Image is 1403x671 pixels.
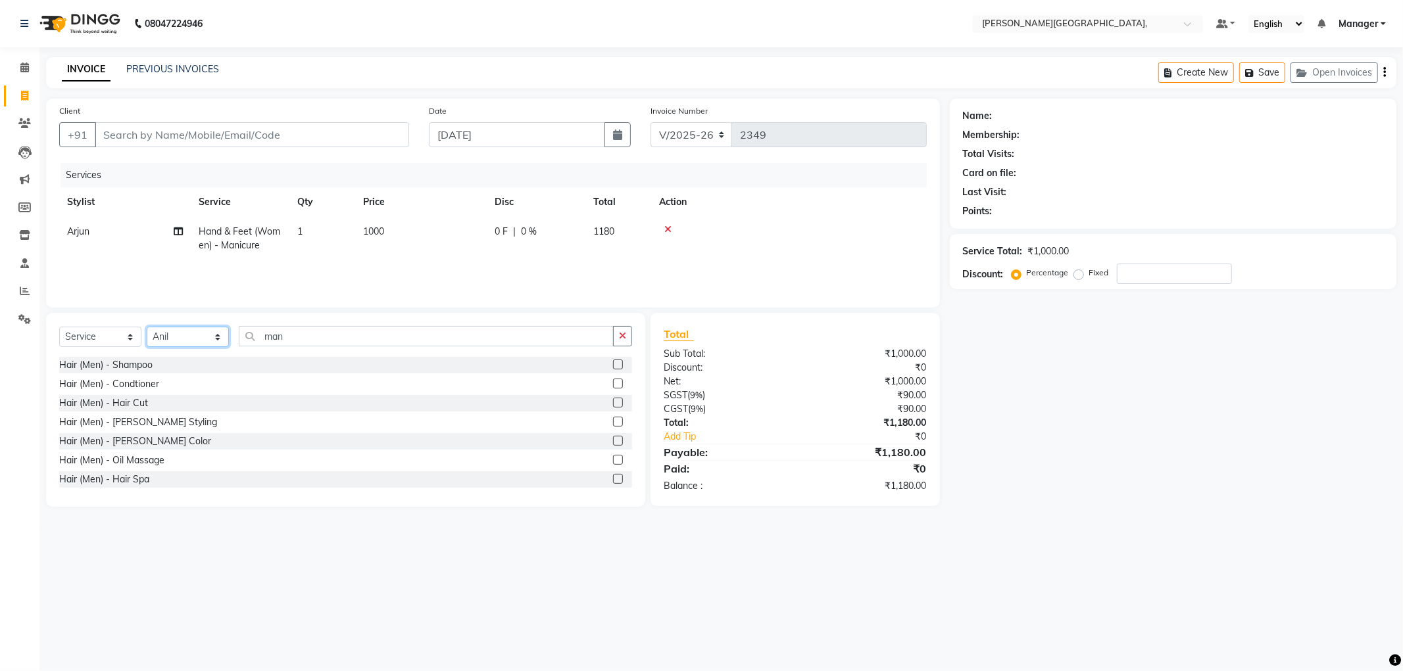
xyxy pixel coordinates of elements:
[654,361,795,375] div: Discount:
[963,204,993,218] div: Points:
[59,434,211,448] div: Hair (Men) - [PERSON_NAME] Color
[59,122,96,147] button: +91
[67,225,89,237] span: Arjun
[1291,62,1378,83] button: Open Invoices
[795,416,937,430] div: ₹1,180.00
[963,244,1023,258] div: Service Total:
[690,390,702,400] span: 9%
[59,473,149,486] div: Hair (Men) - Hair Spa
[62,58,111,81] a: INVOICE
[654,430,819,444] a: Add Tip
[654,416,795,430] div: Total:
[495,225,508,239] span: 0 F
[59,415,217,429] div: Hair (Men) - [PERSON_NAME] Styling
[795,361,937,375] div: ₹0
[654,461,795,476] div: Paid:
[795,461,937,476] div: ₹0
[521,225,537,239] span: 0 %
[819,430,937,444] div: ₹0
[59,358,153,372] div: Hair (Men) - Shampoo
[963,128,1020,142] div: Membership:
[126,63,219,75] a: PREVIOUS INVOICES
[191,187,289,217] th: Service
[664,327,694,341] span: Total
[145,5,203,42] b: 08047224946
[297,225,303,237] span: 1
[59,187,191,217] th: Stylist
[654,444,795,460] div: Payable:
[795,444,937,460] div: ₹1,180.00
[355,187,487,217] th: Price
[1089,267,1109,279] label: Fixed
[593,225,614,237] span: 1180
[59,105,80,117] label: Client
[795,402,937,416] div: ₹90.00
[664,389,687,401] span: SGST
[34,5,124,42] img: logo
[585,187,651,217] th: Total
[963,185,1007,199] div: Last Visit:
[651,105,708,117] label: Invoice Number
[795,388,937,402] div: ₹90.00
[487,187,585,217] th: Disc
[363,225,384,237] span: 1000
[199,225,280,251] span: Hand & Feet (Women) - Manicure
[59,396,148,410] div: Hair (Men) - Hair Cut
[61,163,937,187] div: Services
[651,187,927,217] th: Action
[1339,17,1378,31] span: Manager
[95,122,409,147] input: Search by Name/Mobile/Email/Code
[1158,62,1234,83] button: Create New
[664,403,688,415] span: CGST
[963,267,1004,281] div: Discount:
[1028,244,1070,258] div: ₹1,000.00
[429,105,447,117] label: Date
[513,225,516,239] span: |
[654,375,795,388] div: Net:
[1239,62,1285,83] button: Save
[963,109,993,123] div: Name:
[289,187,355,217] th: Qty
[691,404,703,414] span: 9%
[239,326,614,346] input: Search or Scan
[59,453,164,467] div: Hair (Men) - Oil Massage
[654,479,795,493] div: Balance :
[654,402,795,416] div: ( )
[963,166,1017,180] div: Card on file:
[795,347,937,361] div: ₹1,000.00
[963,147,1015,161] div: Total Visits:
[795,375,937,388] div: ₹1,000.00
[59,377,159,391] div: Hair (Men) - Condtioner
[795,479,937,493] div: ₹1,180.00
[654,388,795,402] div: ( )
[654,347,795,361] div: Sub Total:
[1027,267,1069,279] label: Percentage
